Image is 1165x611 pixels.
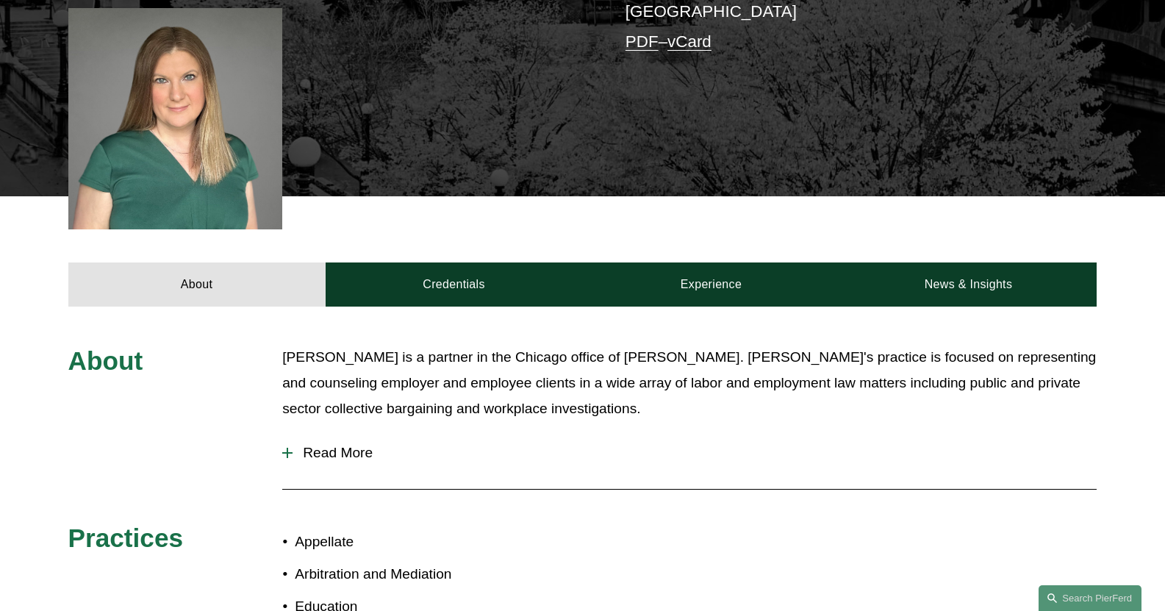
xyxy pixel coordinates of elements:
[295,529,582,555] p: Appellate
[1039,585,1141,611] a: Search this site
[282,434,1097,472] button: Read More
[583,262,840,307] a: Experience
[839,262,1097,307] a: News & Insights
[667,32,711,51] a: vCard
[68,524,184,552] span: Practices
[326,262,583,307] a: Credentials
[282,345,1097,421] p: [PERSON_NAME] is a partner in the Chicago office of [PERSON_NAME]. [PERSON_NAME]'s practice is fo...
[293,445,1097,461] span: Read More
[295,562,582,587] p: Arbitration and Mediation
[625,32,659,51] a: PDF
[68,262,326,307] a: About
[68,346,143,375] span: About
